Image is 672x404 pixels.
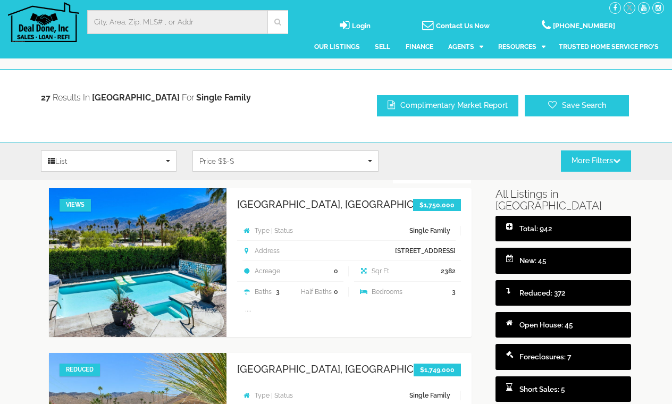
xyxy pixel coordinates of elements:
h4: $1,750,000 [413,199,461,211]
img: Deal Done, Inc Logo [8,2,79,42]
span: Single Family [409,226,450,235]
h5: All Listings in [GEOGRAPHIC_DATA] [495,188,631,212]
a: Our Listings [314,34,360,60]
button: More Filters [561,150,631,172]
strong: Half Baths [301,288,332,296]
a: Foreclosures: 7 [495,344,631,369]
a: facebook [609,3,621,12]
span: 3 [452,287,456,297]
strong: Type | Status [242,226,293,234]
div: Views [60,199,91,212]
span: results [53,92,81,103]
strong: Type | Status [242,391,293,399]
span: Login [352,22,371,30]
button: Save Search [525,95,629,116]
span: Single Family [196,92,251,103]
a: [PHONE_NUMBER] [542,22,615,31]
strong: [GEOGRAPHIC_DATA] [92,92,180,103]
a: Trusted Home Service Pro's [559,34,659,60]
strong: Acreage [242,267,280,275]
strong: Address [242,247,280,255]
span: [PHONE_NUMBER] [553,22,615,30]
a: Finance [406,34,433,60]
a: instagram [652,3,664,12]
a: Short Sales: 5 [495,376,631,402]
p: .... [245,302,453,316]
span: 0 [334,266,338,276]
a: twitter [624,3,635,12]
a: Total: 942 [495,216,631,241]
a: Open House: 45 [495,312,631,338]
strong: Sqr Ft [359,267,389,275]
h4: $1,749,000 [414,364,461,376]
button: Price $$-$ [192,150,379,172]
span: Contact Us Now [436,22,490,30]
span: in [83,92,90,103]
a: Sell [375,34,390,60]
strong: Baths [242,288,272,296]
span: 2382 [441,266,456,276]
span: 0 [334,287,338,297]
strong: Bedrooms [359,288,402,296]
a: Contact Us Now [422,22,490,31]
div: Reduced [60,364,100,376]
input: City, Area, Zip, MLS# , or Addr [94,16,260,27]
a: youtube [638,3,650,12]
span: 3 [276,287,280,297]
span: [STREET_ADDRESS] [395,246,456,256]
a: Reduced: 372 [495,280,631,306]
a: Complimentary Market Report [377,95,518,116]
a: Resources [498,34,545,60]
a: [GEOGRAPHIC_DATA], [GEOGRAPHIC_DATA] [237,199,461,210]
span: for [182,92,194,103]
a: New: 45 [495,248,631,273]
a: Agents [448,34,483,60]
span: List [48,156,163,166]
strong: 27 [41,92,51,103]
span: Price $$-$ [199,156,365,166]
button: List [41,150,177,172]
a: login [340,22,371,31]
span: Single Family [409,391,450,400]
a: [GEOGRAPHIC_DATA], [GEOGRAPHIC_DATA] [237,364,461,375]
